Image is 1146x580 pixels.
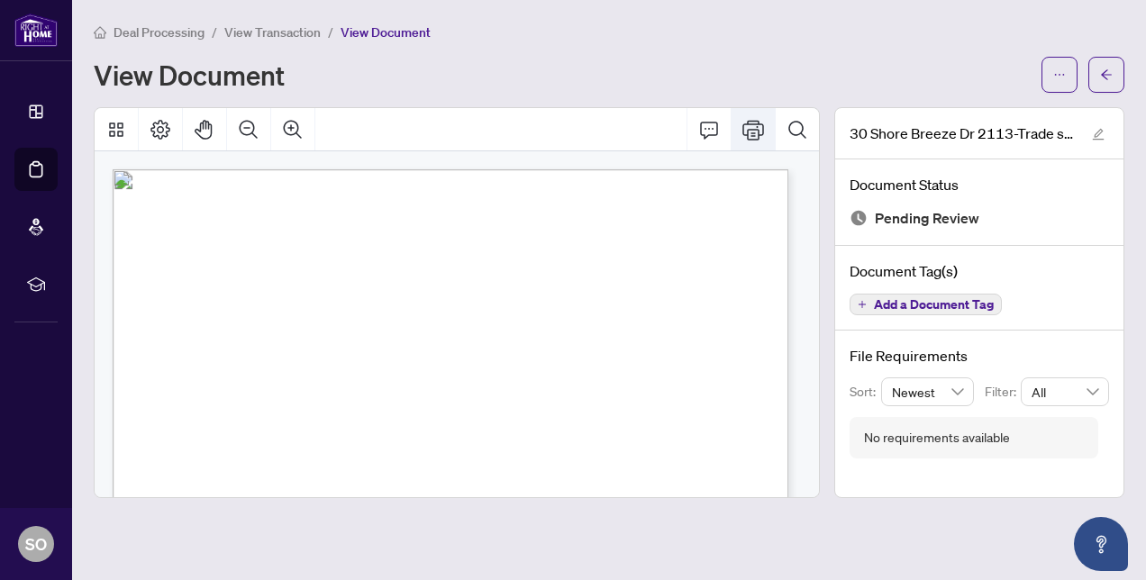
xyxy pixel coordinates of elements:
h4: File Requirements [850,345,1109,367]
span: arrow-left [1100,68,1113,81]
span: ellipsis [1053,68,1066,81]
span: View Transaction [224,24,321,41]
li: / [328,22,333,42]
span: edit [1092,128,1105,140]
p: Sort: [850,382,881,402]
h1: View Document [94,60,285,89]
span: 30 Shore Breeze Dr 2113-Trade sheet-[PERSON_NAME] to review.pdf [850,122,1075,144]
span: Pending Review [875,206,979,231]
img: logo [14,14,58,47]
li: / [212,22,217,42]
span: home [94,26,106,39]
p: Filter: [985,382,1021,402]
h4: Document Status [850,174,1109,195]
span: Deal Processing [114,24,205,41]
button: Add a Document Tag [850,294,1002,315]
span: Add a Document Tag [874,298,994,311]
h4: Document Tag(s) [850,260,1109,282]
span: Newest [892,378,964,405]
button: Open asap [1074,517,1128,571]
span: View Document [341,24,431,41]
img: Document Status [850,209,868,227]
span: SO [25,531,47,557]
span: All [1032,378,1098,405]
span: plus [858,300,867,309]
div: No requirements available [864,428,1010,448]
